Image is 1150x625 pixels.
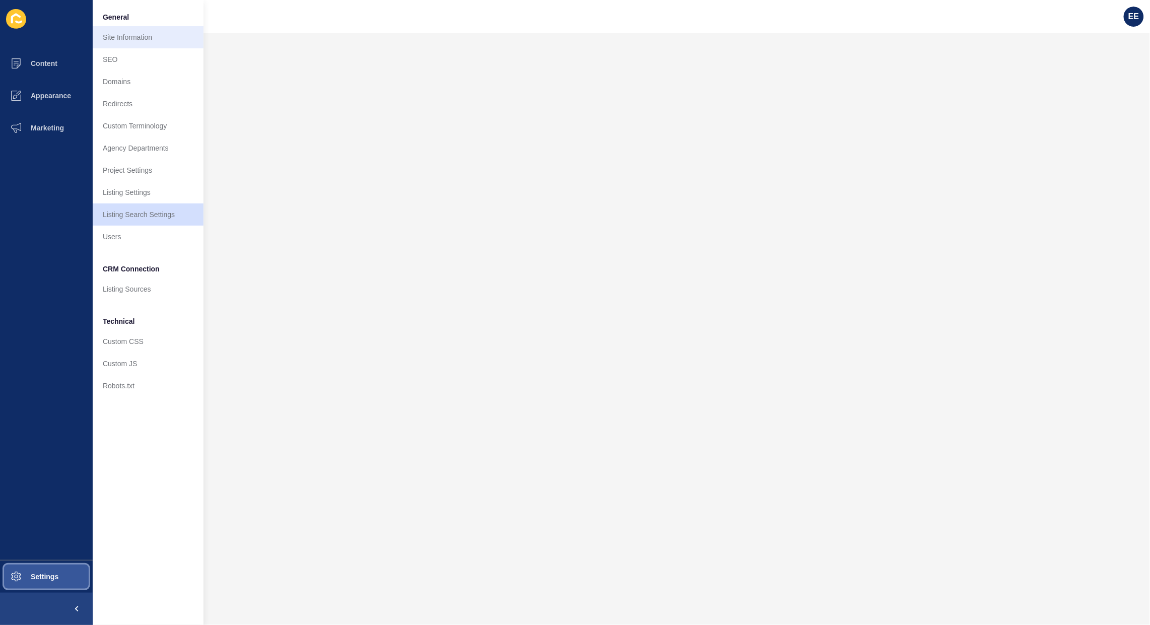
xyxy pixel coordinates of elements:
a: Listing Sources [93,278,204,300]
a: Listing Search Settings [93,203,204,226]
span: General [103,12,129,22]
a: Users [93,226,204,248]
a: Site Information [93,26,204,48]
a: Robots.txt [93,375,204,397]
a: Listing Settings [93,181,204,203]
a: Redirects [93,93,204,115]
a: Project Settings [93,159,204,181]
a: SEO [93,48,204,71]
span: CRM Connection [103,264,160,274]
a: Domains [93,71,204,93]
span: EE [1128,12,1139,22]
span: Technical [103,316,135,326]
a: Custom CSS [93,330,204,353]
a: Custom Terminology [93,115,204,137]
a: Agency Departments [93,137,204,159]
a: Custom JS [93,353,204,375]
iframe: To enrich screen reader interactions, please activate Accessibility in Grammarly extension settings [93,33,1150,625]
